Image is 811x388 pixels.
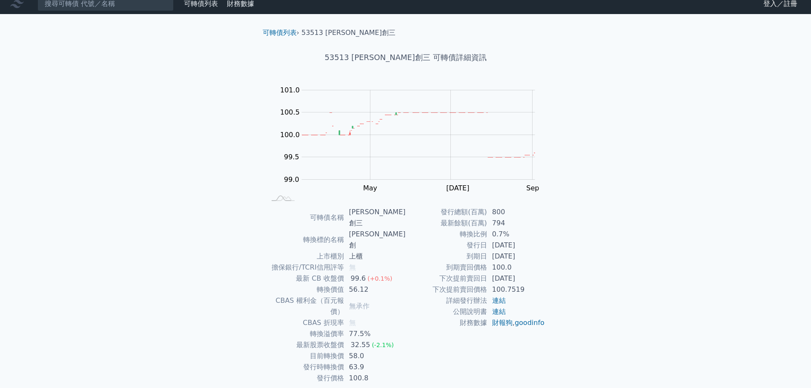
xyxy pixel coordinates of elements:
[349,339,372,351] div: 32.55
[487,218,545,229] td: 794
[487,229,545,240] td: 0.7%
[406,207,487,218] td: 發行總額(百萬)
[363,184,377,192] tspan: May
[349,273,368,284] div: 99.6
[344,284,406,295] td: 56.12
[406,317,487,328] td: 財務數據
[492,296,506,305] a: 連結
[487,273,545,284] td: [DATE]
[266,339,344,351] td: 最新股票收盤價
[344,362,406,373] td: 63.9
[406,240,487,251] td: 發行日
[768,347,811,388] iframe: Chat Widget
[344,229,406,251] td: [PERSON_NAME]創
[266,351,344,362] td: 目前轉換價
[263,29,297,37] a: 可轉債列表
[263,28,299,38] li: ›
[301,28,395,38] li: 53513 [PERSON_NAME]創三
[406,218,487,229] td: 最新餘額(百萬)
[406,284,487,295] td: 下次提前賣回價格
[492,319,513,327] a: 財報狗
[344,207,406,229] td: [PERSON_NAME]創三
[349,302,370,310] span: 無承作
[406,273,487,284] td: 下次提前賣回日
[406,251,487,262] td: 到期日
[515,319,544,327] a: goodinfo
[275,86,548,192] g: Chart
[487,284,545,295] td: 100.7519
[344,351,406,362] td: 58.0
[344,373,406,384] td: 100.8
[266,295,344,317] td: CBAS 權利金（百元報價）
[406,229,487,240] td: 轉換比例
[266,373,344,384] td: 發行價格
[372,342,394,348] span: (-2.1%)
[344,251,406,262] td: 上櫃
[280,108,300,116] tspan: 100.5
[492,308,506,316] a: 連結
[266,262,344,273] td: 擔保銀行/TCRI信用評等
[280,131,300,139] tspan: 100.0
[349,263,356,271] span: 無
[487,317,545,328] td: ,
[284,175,299,184] tspan: 99.0
[487,240,545,251] td: [DATE]
[266,251,344,262] td: 上市櫃別
[266,362,344,373] td: 發行時轉換價
[487,251,545,262] td: [DATE]
[406,295,487,306] td: 詳細發行辦法
[266,328,344,339] td: 轉換溢價率
[266,317,344,328] td: CBAS 折現率
[266,229,344,251] td: 轉換標的名稱
[487,262,545,273] td: 100.0
[280,86,300,94] tspan: 101.0
[266,207,344,229] td: 可轉債名稱
[446,184,469,192] tspan: [DATE]
[487,207,545,218] td: 800
[266,284,344,295] td: 轉換價值
[526,184,539,192] tspan: Sep
[367,275,392,282] span: (+0.1%)
[302,113,535,158] g: Series
[349,319,356,327] span: 無
[344,328,406,339] td: 77.5%
[284,153,299,161] tspan: 99.5
[406,262,487,273] td: 到期賣回價格
[266,273,344,284] td: 最新 CB 收盤價
[406,306,487,317] td: 公開說明書
[256,52,556,63] h1: 53513 [PERSON_NAME]創三 可轉債詳細資訊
